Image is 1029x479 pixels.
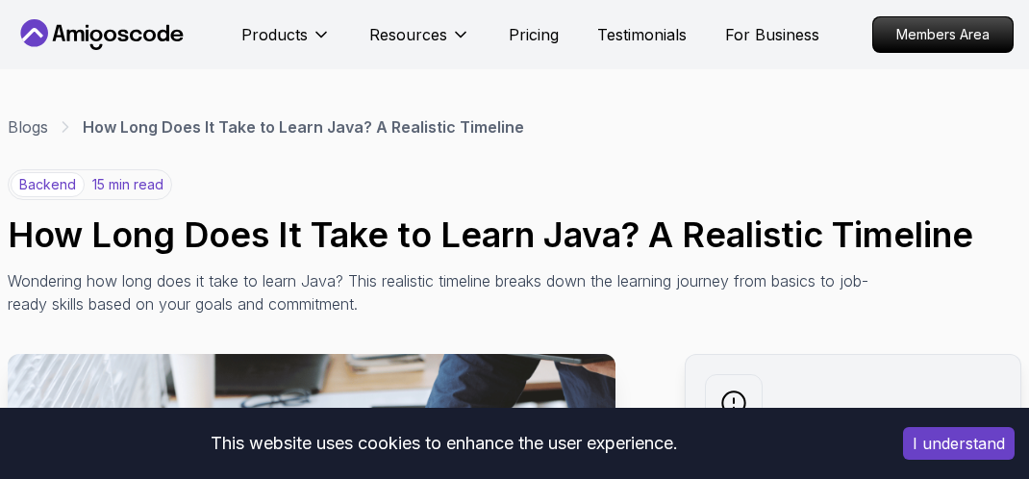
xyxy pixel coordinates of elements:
a: Blogs [8,115,48,139]
button: Accept cookies [903,427,1015,460]
a: For Business [725,23,819,46]
a: Members Area [872,16,1014,53]
p: How Long Does It Take to Learn Java? A Realistic Timeline [83,115,524,139]
p: Products [241,23,308,46]
p: 15 min read [92,175,163,194]
button: Resources [369,23,470,62]
button: Products [241,23,331,62]
p: Wondering how long does it take to learn Java? This realistic timeline breaks down the learning j... [8,269,869,315]
p: backend [11,172,85,197]
a: Testimonials [597,23,687,46]
p: Resources [369,23,447,46]
h1: How Long Does It Take to Learn Java? A Realistic Timeline [8,215,1021,254]
a: Pricing [509,23,559,46]
div: This website uses cookies to enhance the user experience. [14,422,874,465]
iframe: chat widget [910,359,1029,450]
p: Members Area [873,17,1013,52]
